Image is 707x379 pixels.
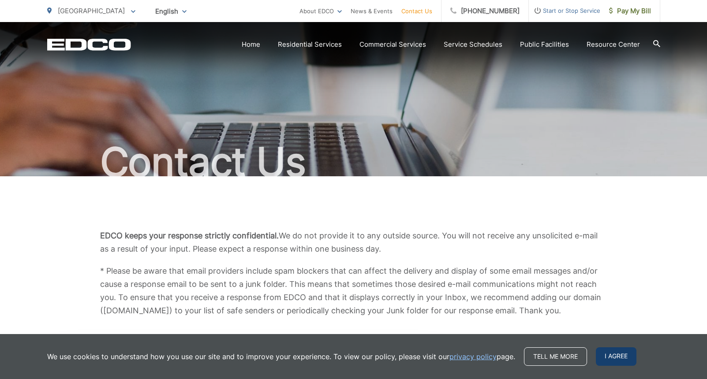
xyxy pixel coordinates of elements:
a: Tell me more [524,347,587,366]
h1: Contact Us [47,140,660,184]
a: Resource Center [587,39,640,50]
p: * Please be aware that email providers include spam blockers that can affect the delivery and dis... [100,264,607,317]
a: Residential Services [278,39,342,50]
a: privacy policy [449,351,497,362]
a: Commercial Services [359,39,426,50]
span: Pay My Bill [609,6,651,16]
span: [GEOGRAPHIC_DATA] [58,7,125,15]
a: Contact Us [401,6,432,16]
a: News & Events [351,6,393,16]
a: Home [242,39,260,50]
b: EDCO keeps your response strictly confidential. [100,231,279,240]
a: Public Facilities [520,39,569,50]
a: Service Schedules [444,39,502,50]
span: English [149,4,193,19]
span: I agree [596,347,636,366]
a: EDCD logo. Return to the homepage. [47,38,131,51]
p: We use cookies to understand how you use our site and to improve your experience. To view our pol... [47,351,515,362]
a: About EDCO [299,6,342,16]
p: We do not provide it to any outside source. You will not receive any unsolicited e-mail as a resu... [100,229,607,256]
